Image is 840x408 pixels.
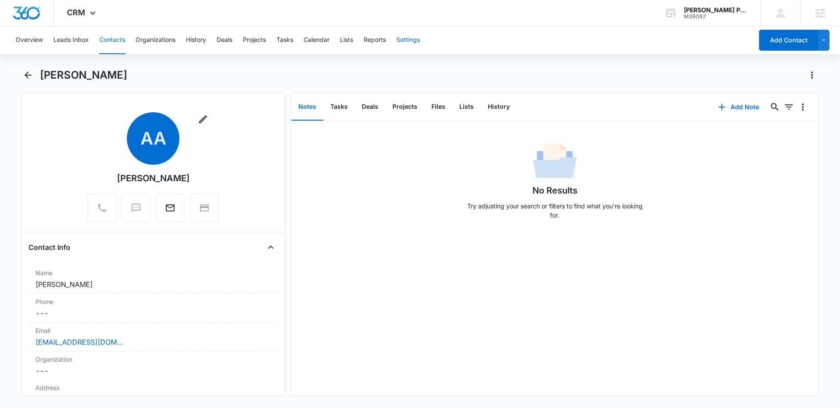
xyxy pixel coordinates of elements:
button: Email [156,194,185,222]
button: Lists [340,26,353,54]
button: Overflow Menu [796,100,810,114]
button: Actions [805,68,819,82]
h1: [PERSON_NAME] [40,69,127,82]
label: Address [35,383,271,392]
button: Close [264,240,278,254]
label: Name [35,268,271,277]
button: Reports [364,26,386,54]
button: Tasks [276,26,293,54]
div: account name [684,7,748,14]
button: Contacts [99,26,125,54]
button: Back [21,68,35,82]
button: Notes [291,93,323,121]
button: Add Contact [759,30,818,51]
button: Deals [217,26,232,54]
dd: [PERSON_NAME] [35,279,271,290]
a: [EMAIL_ADDRESS][DOMAIN_NAME] [35,337,123,347]
button: Calendar [304,26,329,54]
div: Organization--- [28,351,278,380]
button: Search... [768,100,782,114]
button: Settings [396,26,420,54]
dd: --- [35,308,271,318]
button: History [481,93,517,121]
label: Email [35,326,271,335]
button: Filters [782,100,796,114]
button: Projects [243,26,266,54]
dd: --- [35,394,271,405]
button: Lists [452,93,481,121]
button: Leads Inbox [53,26,89,54]
h1: No Results [532,184,577,197]
h4: Contact Info [28,242,70,252]
div: account id [684,14,748,20]
div: [PERSON_NAME] [117,172,190,185]
button: Files [424,93,452,121]
button: Projects [385,93,424,121]
button: Tasks [323,93,355,121]
dd: --- [35,366,271,376]
button: Overview [16,26,43,54]
div: Phone--- [28,294,278,322]
span: CRM [67,8,85,17]
label: Organization [35,355,271,364]
div: Name[PERSON_NAME] [28,265,278,294]
button: Organizations [136,26,175,54]
div: Email[EMAIL_ADDRESS][DOMAIN_NAME] [28,322,278,351]
button: Deals [355,93,385,121]
span: AA [127,112,179,165]
p: Try adjusting your search or filters to find what you’re looking for. [463,201,647,220]
label: Phone [35,297,271,306]
button: Add Note [710,97,768,118]
img: No Data [533,140,577,184]
a: Email [156,207,185,214]
button: History [186,26,206,54]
